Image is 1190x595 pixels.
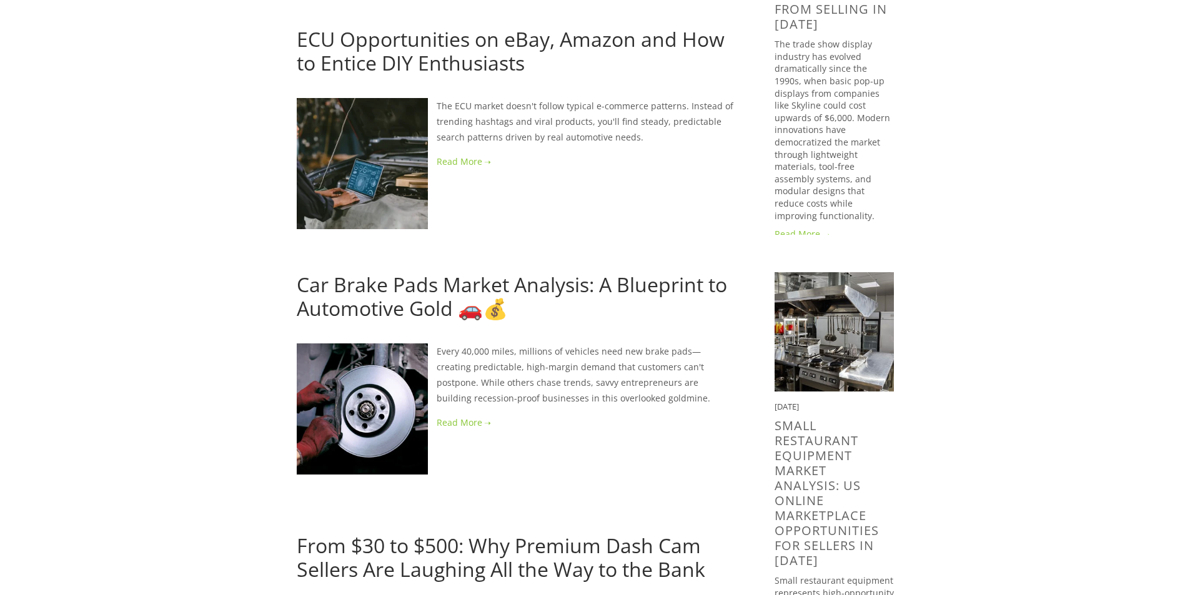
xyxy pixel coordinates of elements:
img: Small Restaurant Equipment Market Analysis: US Online Marketplace Opportunities for Sellers in 2025 [775,272,894,391]
a: [DATE] [297,6,325,18]
time: [DATE] [775,401,799,412]
a: [DATE] [437,252,465,263]
a: Small Restaurant Equipment Market Analysis: US Online Marketplace Opportunities for Sellers in [D... [775,417,879,569]
a: Read More → [775,228,894,240]
img: ECU Opportunities on eBay, Amazon and How to Entice DIY Enthusiasts [297,98,428,229]
a: From $30 to $500: Why Premium Dash Cam Sellers Are Laughing All the Way to the Bank [297,532,705,583]
a: [DATE] [297,513,325,524]
p: Every 40,000 miles, millions of vehicles need new brake pads—creating predictable, high-margin de... [297,343,735,406]
p: The ECU market doesn't follow typical e-commerce patterns. Instead of trending hashtags and viral... [297,98,735,145]
p: The trade show display industry has evolved dramatically since the 1990s, when basic pop-up displ... [775,38,894,222]
a: Car Brake Pads Market Analysis: A Blueprint to Automotive Gold 🚗💰 [297,271,727,322]
img: Car Brake Pads Market Analysis: A Blueprint to Automotive Gold 🚗💰 [297,343,428,475]
a: ECU Opportunities on eBay, Amazon and How to Entice DIY Enthusiasts [297,26,725,76]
